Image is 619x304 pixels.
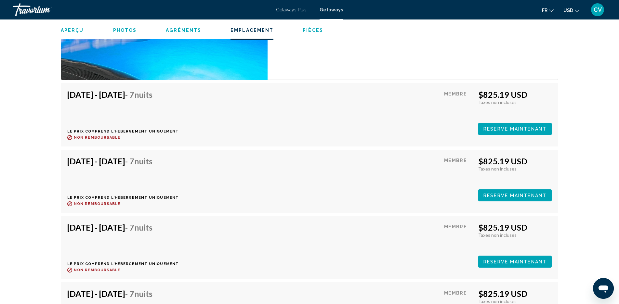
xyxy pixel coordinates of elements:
span: Non remboursable [74,135,121,140]
div: $825.19 USD [478,222,552,232]
h4: [DATE] - [DATE] [67,90,174,99]
h4: [DATE] - [DATE] [67,289,174,298]
a: Getaways [320,7,343,12]
span: Reserve maintenant [483,127,547,132]
button: Reserve maintenant [478,256,552,268]
h4: [DATE] - [DATE] [67,222,174,232]
span: - 7 [125,222,152,232]
span: Aperçu [61,28,84,33]
span: Taxes non incluses [478,166,517,171]
div: $825.19 USD [478,289,552,298]
button: Pièces [303,27,323,33]
div: $825.19 USD [478,156,552,166]
button: Emplacement [230,27,273,33]
span: nuits [134,222,152,232]
button: Change language [542,6,554,15]
span: nuits [134,90,152,99]
button: Photos [113,27,137,33]
span: Agréments [166,28,201,33]
span: Pièces [303,28,323,33]
span: - 7 [125,289,152,298]
button: User Menu [589,3,606,17]
a: Travorium [13,3,270,16]
span: nuits [134,289,152,298]
div: Membre [444,90,473,118]
p: Le prix comprend l'hébergement uniquement [67,196,179,200]
span: - 7 [125,156,152,166]
button: Reserve maintenant [478,123,552,135]
p: Le prix comprend l'hébergement uniquement [67,129,179,133]
iframe: Bouton de lancement de la fenêtre de messagerie [593,278,614,299]
span: Photos [113,28,137,33]
div: Membre [444,222,473,251]
span: Taxes non incluses [478,99,517,105]
button: Reserve maintenant [478,189,552,201]
button: Agréments [166,27,201,33]
span: - 7 [125,90,152,99]
button: Aperçu [61,27,84,33]
span: Non remboursable [74,202,121,206]
a: Getaways Plus [276,7,307,12]
span: Taxes non incluses [478,298,517,304]
span: CV [594,6,602,13]
span: nuits [134,156,152,166]
span: Reserve maintenant [483,193,547,198]
h4: [DATE] - [DATE] [67,156,174,166]
span: USD [563,8,573,13]
span: Non remboursable [74,268,121,272]
span: Taxes non incluses [478,232,517,238]
div: Membre [444,156,473,184]
div: $825.19 USD [478,90,552,99]
span: Emplacement [230,28,273,33]
span: fr [542,8,547,13]
button: Change currency [563,6,579,15]
span: Reserve maintenant [483,259,547,264]
p: Le prix comprend l'hébergement uniquement [67,262,179,266]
